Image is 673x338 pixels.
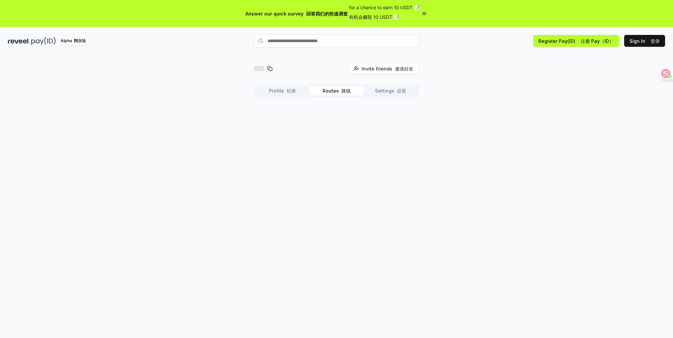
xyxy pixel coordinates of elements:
img: reveel_dark [8,37,30,45]
img: pay_id [31,37,56,45]
button: Sign In 登录 [624,35,665,47]
font: 设置 [397,88,406,94]
span: for a chance to earn 10 USDT 📝 [349,4,420,23]
font: 回答我们的快速调查 [306,11,348,16]
font: 有机会赚取 10 USDT 📝 [349,14,399,20]
span: Answer our quick survey [245,10,348,17]
button: Settings [364,86,418,96]
button: Invite friends 邀请好友 [348,63,419,74]
button: Routes [309,86,364,96]
font: 阿尔法 [74,38,86,43]
button: Profile [255,86,309,96]
button: Register Pay(ID) 注册 Pay（ID） [533,35,619,47]
font: 登录 [651,38,660,44]
font: 注册 Pay（ID） [581,38,614,44]
font: 轮廓 [287,88,296,94]
div: Alpha [57,37,89,45]
span: Invite friends [362,65,413,72]
font: 邀请好友 [395,66,413,71]
font: 路线 [341,88,351,94]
